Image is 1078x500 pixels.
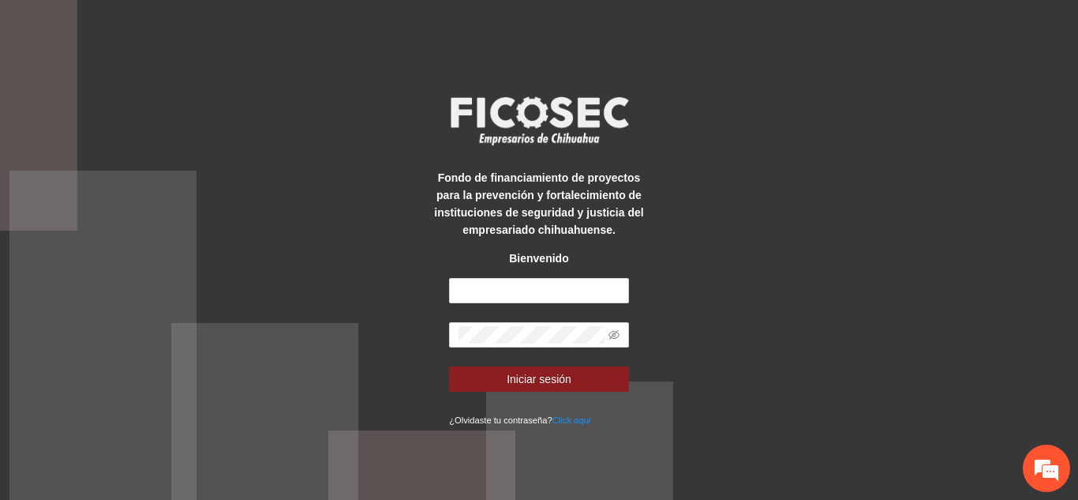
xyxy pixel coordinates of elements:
[509,252,568,265] strong: Bienvenido
[552,415,591,425] a: Click aqui
[507,370,571,388] span: Iniciar sesión
[449,367,629,392] button: Iniciar sesión
[608,329,619,340] span: eye-invisible
[440,92,638,150] img: logo
[434,171,643,236] strong: Fondo de financiamiento de proyectos para la prevención y fortalecimiento de instituciones de seg...
[449,415,590,425] small: ¿Olvidaste tu contraseña?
